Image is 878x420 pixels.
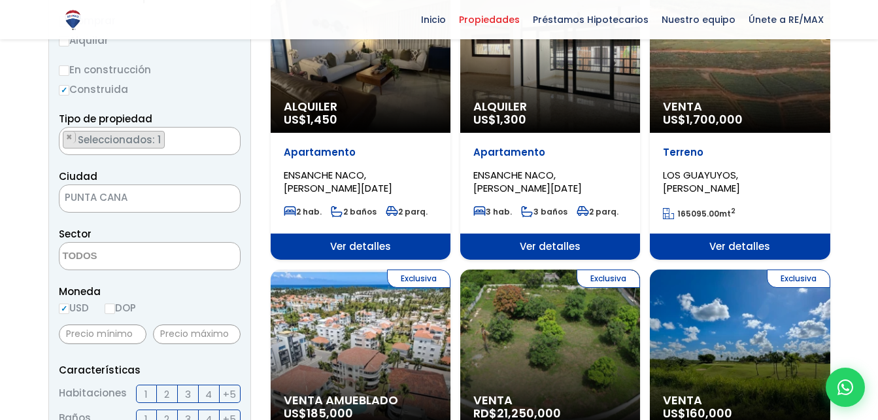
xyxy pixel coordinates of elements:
[663,394,817,407] span: Venta
[164,386,169,402] span: 2
[59,36,69,46] input: Alquilar
[686,111,743,128] span: 1,700,000
[226,131,233,144] button: Remove all items
[414,10,452,29] span: Inicio
[59,243,186,271] textarea: Search
[59,188,207,207] span: PUNTA CANA
[460,234,640,260] span: Ver detalles
[742,10,830,29] span: Únete a RE/MAX
[284,100,437,113] span: Alquiler
[59,184,241,213] span: PUNTA CANA
[59,324,146,344] input: Precio mínimo
[59,304,69,314] input: USD
[307,111,337,128] span: 1,450
[387,270,450,288] span: Exclusiva
[226,131,233,143] span: ×
[331,206,377,217] span: 2 baños
[473,394,627,407] span: Venta
[205,386,212,402] span: 4
[223,386,236,402] span: +5
[59,65,69,76] input: En construcción
[521,206,567,217] span: 3 baños
[105,300,136,316] label: DOP
[386,206,428,217] span: 2 parq.
[271,234,450,260] span: Ver detalles
[63,131,165,149] li: APARTAMENTO
[473,111,526,128] span: US$
[284,111,337,128] span: US$
[61,9,84,31] img: Logo de REMAX
[473,146,627,159] p: Apartamento
[59,128,67,156] textarea: Search
[59,385,127,403] span: Habitaciones
[59,227,92,241] span: Sector
[105,304,115,314] input: DOP
[473,206,512,217] span: 3 hab.
[731,206,735,216] sup: 2
[496,111,526,128] span: 1,300
[144,386,148,402] span: 1
[59,300,89,316] label: USD
[526,10,655,29] span: Préstamos Hipotecarios
[59,112,152,126] span: Tipo de propiedad
[59,85,69,96] input: Construida
[59,81,241,97] label: Construida
[663,100,817,113] span: Venta
[473,168,582,195] span: ENSANCHE NACO, [PERSON_NAME][DATE]
[663,146,817,159] p: Terreno
[153,324,241,344] input: Precio máximo
[473,100,627,113] span: Alquiler
[59,283,241,300] span: Moneda
[284,206,322,217] span: 2 hab.
[577,270,640,288] span: Exclusiva
[220,193,227,205] span: ×
[663,111,743,128] span: US$
[663,208,735,219] span: mt
[59,61,241,78] label: En construcción
[284,168,392,195] span: ENSANCHE NACO, [PERSON_NAME][DATE]
[76,133,164,147] span: Seleccionados: 1
[663,168,740,195] span: LOS GUAYUYOS, [PERSON_NAME]
[655,10,742,29] span: Nuestro equipo
[207,188,227,209] button: Remove all items
[185,386,191,402] span: 3
[284,394,437,407] span: Venta Amueblado
[452,10,526,29] span: Propiedades
[767,270,830,288] span: Exclusiva
[677,208,719,219] span: 165095.00
[59,362,241,378] p: Características
[284,146,437,159] p: Apartamento
[63,131,76,143] button: Remove item
[650,234,830,260] span: Ver detalles
[577,206,618,217] span: 2 parq.
[59,32,241,48] label: Alquilar
[66,131,73,143] span: ×
[59,169,97,183] span: Ciudad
